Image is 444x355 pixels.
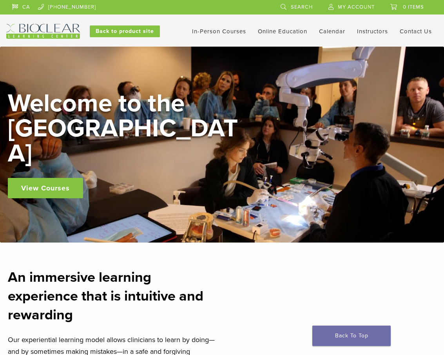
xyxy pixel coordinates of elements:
[258,28,307,35] a: Online Education
[8,91,243,166] h2: Welcome to the [GEOGRAPHIC_DATA]
[6,24,80,39] img: Bioclear
[400,28,432,35] a: Contact Us
[8,269,203,323] strong: An immersive learning experience that is intuitive and rewarding
[90,25,160,37] a: Back to product site
[357,28,388,35] a: Instructors
[403,4,424,10] span: 0 items
[8,178,83,198] a: View Courses
[312,326,391,346] a: Back To Top
[338,4,375,10] span: My Account
[319,28,345,35] a: Calendar
[192,28,246,35] a: In-Person Courses
[291,4,313,10] span: Search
